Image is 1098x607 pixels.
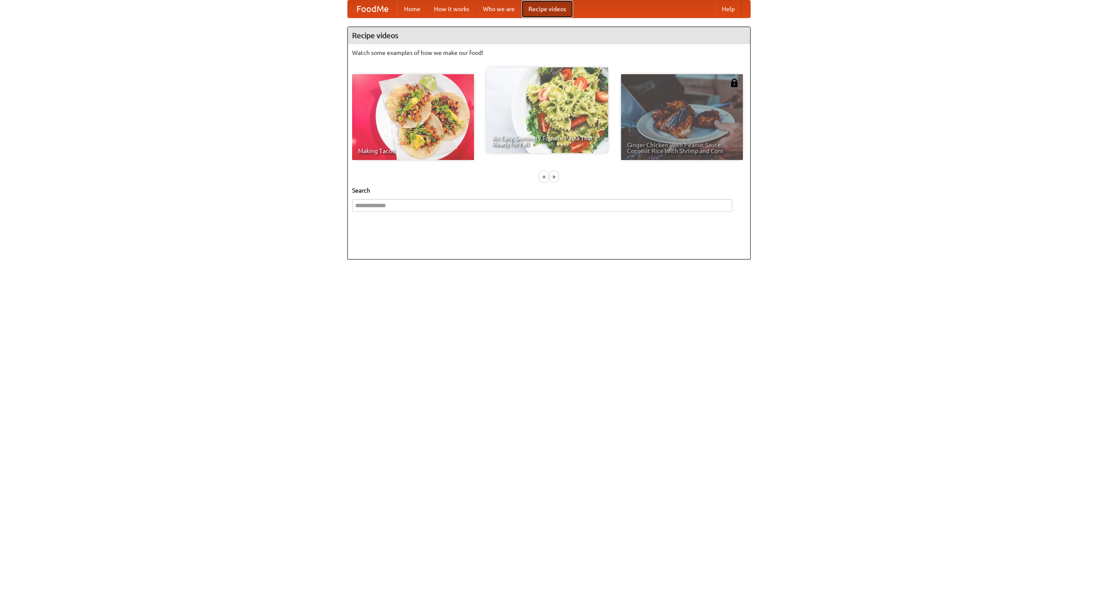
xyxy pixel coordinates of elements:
a: FoodMe [348,0,397,18]
p: Watch some examples of how we make our food! [352,48,746,57]
a: Help [715,0,742,18]
div: « [540,171,548,182]
a: Recipe videos [522,0,573,18]
a: An Easy, Summery Tomato Pasta That's Ready for Fall [486,67,608,153]
span: An Easy, Summery Tomato Pasta That's Ready for Fall [492,135,602,147]
a: Home [397,0,427,18]
img: 483408.png [730,79,739,87]
a: How it works [427,0,476,18]
span: Making Tacos [358,148,468,154]
h5: Search [352,186,746,195]
a: Making Tacos [352,74,474,160]
div: » [550,171,558,182]
h4: Recipe videos [348,27,750,44]
a: Who we are [476,0,522,18]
